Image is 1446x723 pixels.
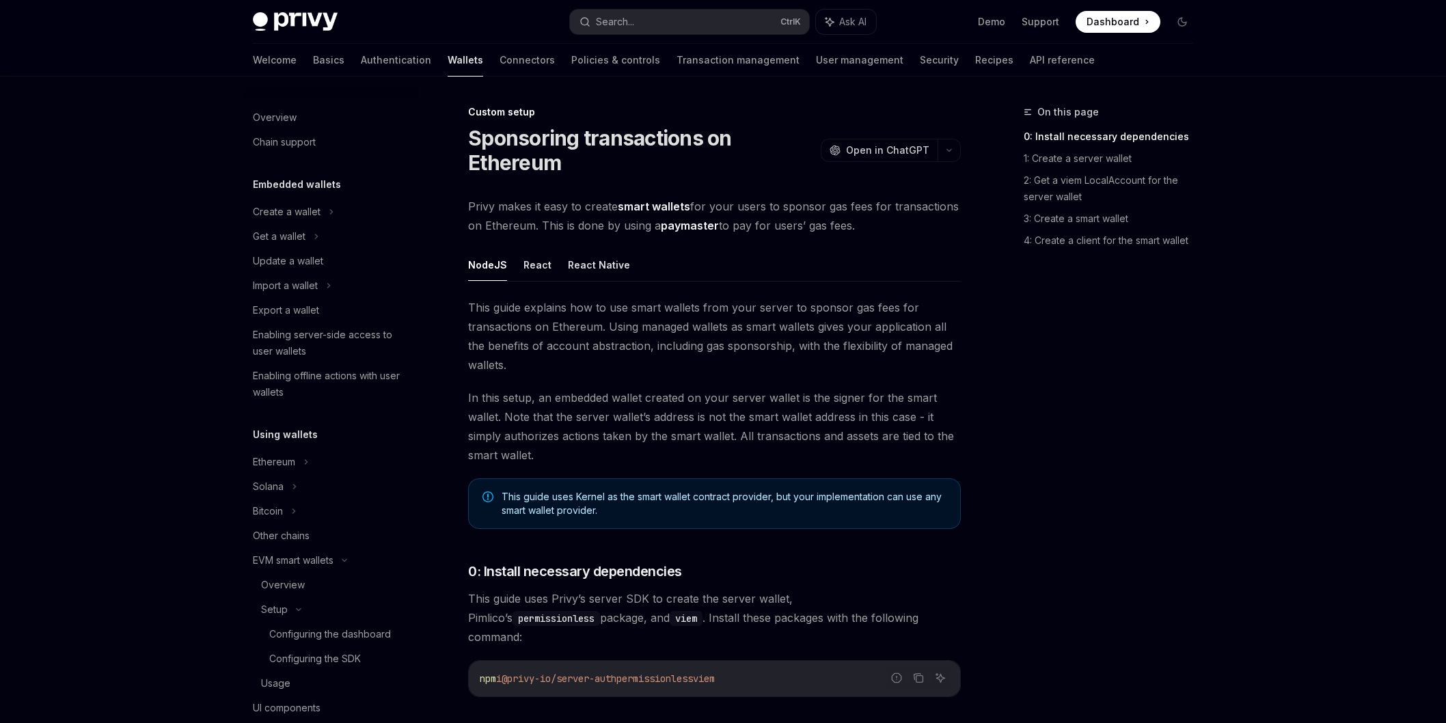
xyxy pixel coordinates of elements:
[468,197,961,235] span: Privy makes it easy to create for your users to sponsor gas fees for transactions on Ethereum. Th...
[253,44,297,77] a: Welcome
[618,200,690,213] strong: smart wallets
[253,454,295,470] div: Ethereum
[242,696,417,720] a: UI components
[468,562,682,581] span: 0: Install necessary dependencies
[513,611,600,626] code: permissionless
[253,204,320,220] div: Create a wallet
[1022,15,1059,29] a: Support
[261,577,305,593] div: Overview
[468,589,961,646] span: This guide uses Privy’s server SDK to create the server wallet, Pimlico’s package, and . Install ...
[661,219,719,233] a: paymaster
[500,44,555,77] a: Connectors
[1037,104,1099,120] span: On this page
[496,672,502,685] span: i
[242,298,417,323] a: Export a wallet
[1024,230,1204,251] a: 4: Create a client for the smart wallet
[253,528,310,544] div: Other chains
[975,44,1013,77] a: Recipes
[253,426,318,443] h5: Using wallets
[821,139,938,162] button: Open in ChatGPT
[931,669,949,687] button: Ask AI
[468,126,815,175] h1: Sponsoring transactions on Ethereum
[910,669,927,687] button: Copy the contents from the code block
[253,552,333,569] div: EVM smart wallets
[361,44,431,77] a: Authentication
[242,323,417,364] a: Enabling server-side access to user wallets
[242,622,417,646] a: Configuring the dashboard
[888,669,905,687] button: Report incorrect code
[1024,169,1204,208] a: 2: Get a viem LocalAccount for the server wallet
[253,12,338,31] img: dark logo
[468,105,961,119] div: Custom setup
[313,44,344,77] a: Basics
[242,364,417,405] a: Enabling offline actions with user wallets
[253,253,323,269] div: Update a wallet
[920,44,959,77] a: Security
[468,388,961,465] span: In this setup, an embedded wallet created on your server wallet is the signer for the smart walle...
[816,44,903,77] a: User management
[253,327,409,359] div: Enabling server-side access to user wallets
[523,249,551,281] button: React
[670,611,702,626] code: viem
[253,134,316,150] div: Chain support
[253,503,283,519] div: Bitcoin
[242,105,417,130] a: Overview
[1076,11,1160,33] a: Dashboard
[568,249,630,281] button: React Native
[448,44,483,77] a: Wallets
[253,277,318,294] div: Import a wallet
[242,130,417,154] a: Chain support
[242,523,417,548] a: Other chains
[502,490,946,517] span: This guide uses Kernel as the smart wallet contract provider, but your implementation can use any...
[242,249,417,273] a: Update a wallet
[253,700,320,716] div: UI components
[780,16,801,27] span: Ctrl K
[269,651,361,667] div: Configuring the SDK
[596,14,634,30] div: Search...
[253,176,341,193] h5: Embedded wallets
[242,646,417,671] a: Configuring the SDK
[978,15,1005,29] a: Demo
[269,626,391,642] div: Configuring the dashboard
[253,302,319,318] div: Export a wallet
[846,144,929,157] span: Open in ChatGPT
[816,10,876,34] button: Ask AI
[677,44,800,77] a: Transaction management
[242,573,417,597] a: Overview
[480,672,496,685] span: npm
[502,672,616,685] span: @privy-io/server-auth
[468,249,507,281] button: NodeJS
[1024,126,1204,148] a: 0: Install necessary dependencies
[693,672,715,685] span: viem
[468,298,961,374] span: This guide explains how to use smart wallets from your server to sponsor gas fees for transaction...
[571,44,660,77] a: Policies & controls
[253,109,297,126] div: Overview
[253,368,409,400] div: Enabling offline actions with user wallets
[570,10,809,34] button: Search...CtrlK
[1030,44,1095,77] a: API reference
[261,601,288,618] div: Setup
[242,671,417,696] a: Usage
[839,15,867,29] span: Ask AI
[253,228,305,245] div: Get a wallet
[253,478,284,495] div: Solana
[616,672,693,685] span: permissionless
[1087,15,1139,29] span: Dashboard
[1171,11,1193,33] button: Toggle dark mode
[1024,208,1204,230] a: 3: Create a smart wallet
[482,491,493,502] svg: Note
[1024,148,1204,169] a: 1: Create a server wallet
[261,675,290,692] div: Usage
